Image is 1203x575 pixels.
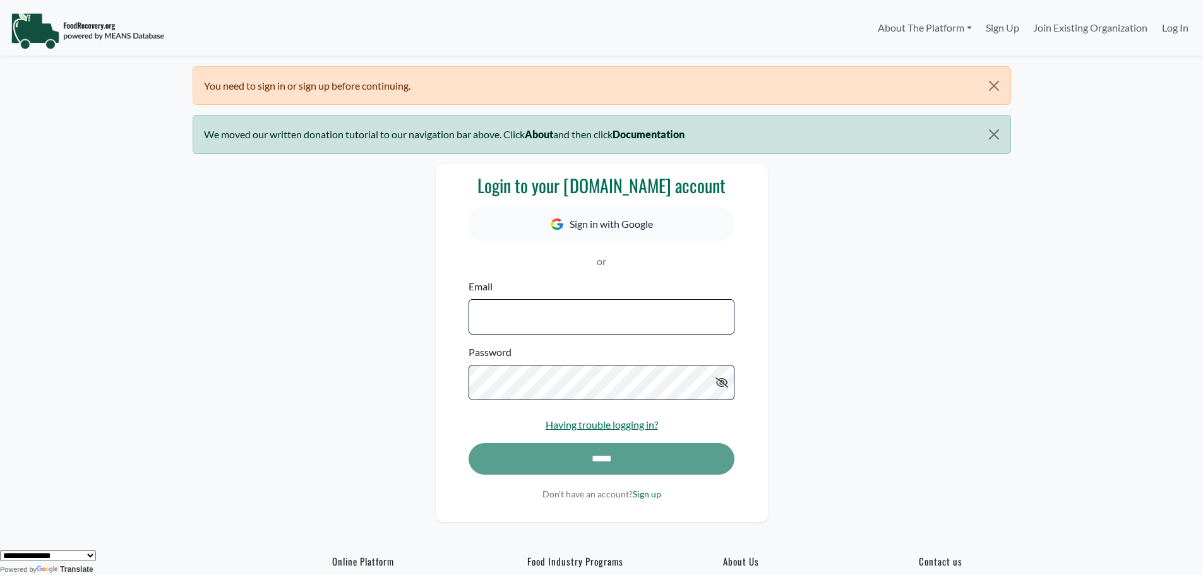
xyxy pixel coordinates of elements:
label: Password [469,345,512,360]
a: Log In [1155,15,1195,40]
div: We moved our written donation tutorial to our navigation bar above. Click and then click [193,115,1011,153]
label: Email [469,279,493,294]
b: Documentation [613,128,685,140]
p: Don't have an account? [469,487,734,501]
b: About [525,128,553,140]
a: Join Existing Organization [1026,15,1154,40]
a: Translate [37,565,93,574]
a: Having trouble logging in? [546,418,658,430]
a: About The Platform [870,15,978,40]
img: NavigationLogo_FoodRecovery-91c16205cd0af1ed486a0f1a7774a6544ea792ac00100771e7dd3ec7c0e58e41.png [11,12,164,50]
h3: Login to your [DOMAIN_NAME] account [469,175,734,196]
a: Sign Up [979,15,1026,40]
a: Sign up [633,489,661,499]
button: Close [978,67,1010,105]
button: Close [978,116,1010,153]
img: Google Icon [551,218,563,230]
p: or [469,254,734,269]
div: You need to sign in or sign up before continuing. [193,66,1011,105]
img: Google Translate [37,566,60,574]
button: Sign in with Google [469,207,734,241]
